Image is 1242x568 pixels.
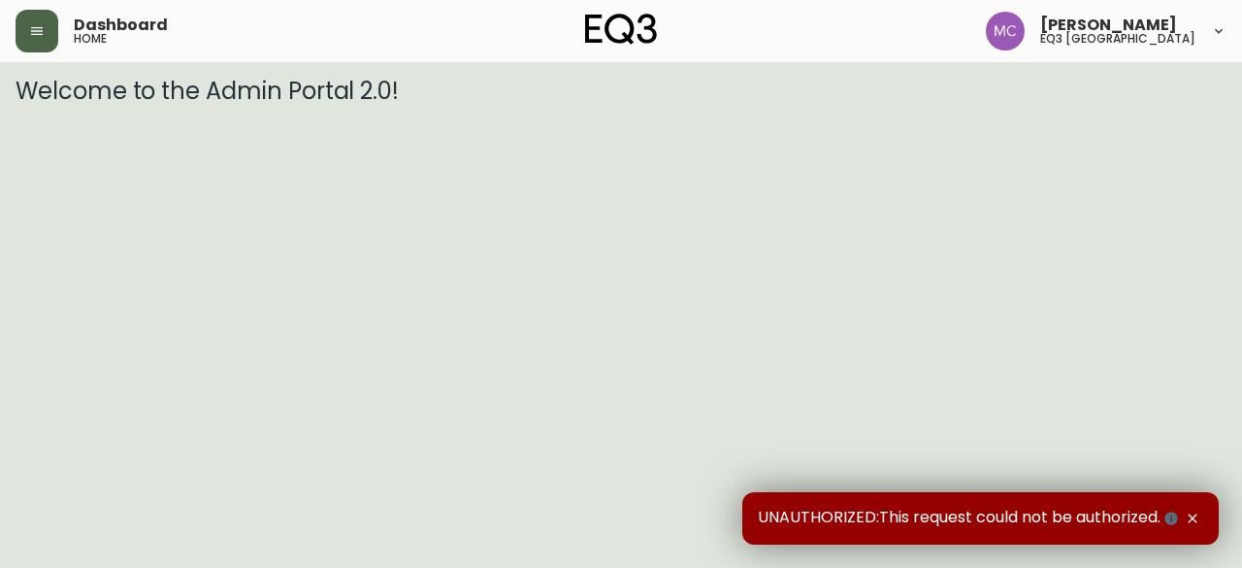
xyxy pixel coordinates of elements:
h3: Welcome to the Admin Portal 2.0! [16,78,1226,105]
h5: home [74,33,107,45]
h5: eq3 [GEOGRAPHIC_DATA] [1040,33,1195,45]
span: UNAUTHORIZED:This request could not be authorized. [758,508,1182,529]
img: 6dbdb61c5655a9a555815750a11666cc [986,12,1025,50]
span: Dashboard [74,17,168,33]
span: [PERSON_NAME] [1040,17,1177,33]
img: logo [585,14,657,45]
